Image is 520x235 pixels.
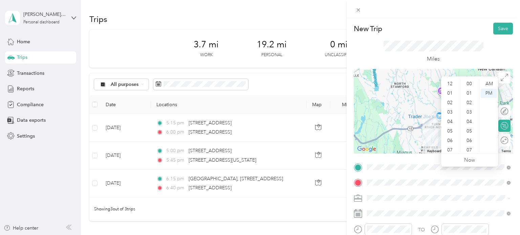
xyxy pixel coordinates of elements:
[462,89,478,98] div: 01
[442,126,459,136] div: 05
[442,98,459,108] div: 02
[442,79,459,89] div: 12
[442,89,459,98] div: 01
[442,145,459,155] div: 07
[462,98,478,108] div: 02
[427,149,456,154] button: Keyboard shortcuts
[462,145,478,155] div: 07
[462,108,478,117] div: 03
[481,89,497,98] div: PM
[481,79,497,89] div: AM
[354,24,382,33] p: New Trip
[418,226,425,233] div: TO
[442,108,459,117] div: 03
[462,126,478,136] div: 05
[482,197,520,235] iframe: Everlance-gr Chat Button Frame
[462,117,478,126] div: 04
[442,136,459,145] div: 06
[427,55,440,63] p: Miles
[493,23,513,34] button: Save
[442,117,459,126] div: 04
[462,136,478,145] div: 06
[355,145,378,154] img: Google
[355,145,378,154] a: Open this area in Google Maps (opens a new window)
[464,157,475,163] a: Now
[462,79,478,89] div: 00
